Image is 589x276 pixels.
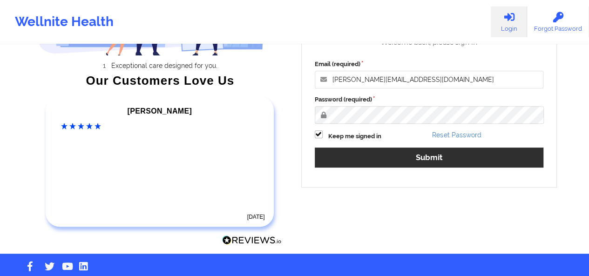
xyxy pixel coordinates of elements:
[315,60,544,69] label: Email (required)
[527,7,589,37] a: Forgot Password
[222,236,282,245] img: Reviews.io Logo
[247,214,265,220] time: [DATE]
[315,148,544,168] button: Submit
[39,76,282,85] div: Our Customers Love Us
[128,107,192,115] span: [PERSON_NAME]
[315,95,544,104] label: Password (required)
[328,132,381,141] label: Keep me signed in
[432,131,481,139] a: Reset Password
[491,7,527,37] a: Login
[222,236,282,248] a: Reviews.io Logo
[47,62,282,69] li: Exceptional care designed for you.
[315,71,544,88] input: Email address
